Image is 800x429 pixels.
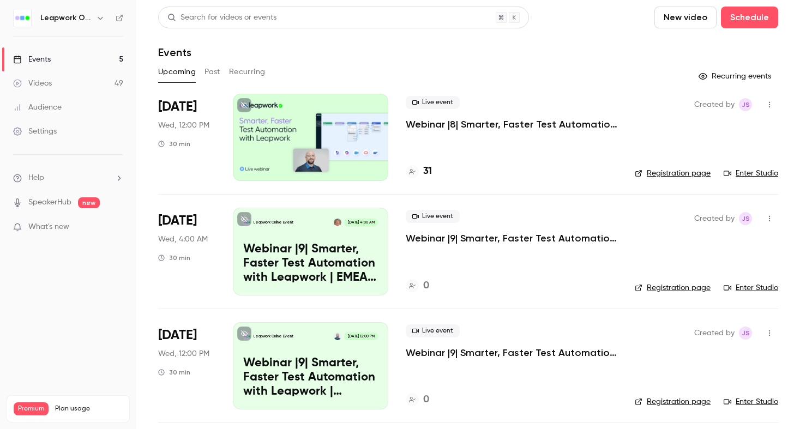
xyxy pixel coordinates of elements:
[13,172,123,184] li: help-dropdown-opener
[158,120,209,131] span: Wed, 12:00 PM
[406,118,617,131] a: Webinar |8| Smarter, Faster Test Automation with Leapwork | [GEOGRAPHIC_DATA] | Q3 2025
[14,9,31,27] img: Leapwork Online Event
[229,63,266,81] button: Recurring
[158,46,191,59] h1: Events
[158,322,215,409] div: Sep 24 Wed, 1:00 PM (America/New York)
[423,164,432,179] h4: 31
[423,279,429,293] h4: 0
[13,102,62,113] div: Audience
[14,402,49,415] span: Premium
[742,327,750,340] span: JS
[406,210,460,223] span: Live event
[423,392,429,407] h4: 0
[167,12,276,23] div: Search for videos or events
[739,327,752,340] span: Jaynesh Singh
[721,7,778,28] button: Schedule
[40,13,92,23] h6: Leapwork Online Event
[635,282,711,293] a: Registration page
[233,322,388,409] a: Webinar |9| Smarter, Faster Test Automation with Leapwork | US | Q3 2025Leapwork Online EventLeo ...
[158,94,215,181] div: Aug 20 Wed, 1:00 PM (America/New York)
[724,168,778,179] a: Enter Studio
[694,327,735,340] span: Created by
[78,197,100,208] span: new
[406,164,432,179] a: 31
[739,212,752,225] span: Jaynesh Singh
[406,392,429,407] a: 0
[55,404,123,413] span: Plan usage
[406,96,460,109] span: Live event
[158,63,196,81] button: Upcoming
[254,220,293,225] p: Leapwork Online Event
[406,232,617,245] a: Webinar |9| Smarter, Faster Test Automation with Leapwork | EMEA | Q3 2025
[158,327,197,344] span: [DATE]
[158,368,190,377] div: 30 min
[334,219,341,226] img: Barnaby Savage-Mountain
[694,212,735,225] span: Created by
[334,333,341,340] img: Leo Laskin
[13,78,52,89] div: Videos
[344,333,377,340] span: [DATE] 12:00 PM
[344,219,377,226] span: [DATE] 4:00 AM
[635,168,711,179] a: Registration page
[110,222,123,232] iframe: Noticeable Trigger
[406,346,617,359] a: Webinar |9| Smarter, Faster Test Automation with Leapwork | [GEOGRAPHIC_DATA] | Q3 2025
[28,197,71,208] a: SpeakerHub
[654,7,717,28] button: New video
[739,98,752,111] span: Jaynesh Singh
[158,98,197,116] span: [DATE]
[694,98,735,111] span: Created by
[742,212,750,225] span: JS
[233,208,388,295] a: Webinar |9| Smarter, Faster Test Automation with Leapwork | EMEA | Q3 2025Leapwork Online EventBa...
[158,208,215,295] div: Sep 24 Wed, 10:00 AM (Europe/London)
[13,126,57,137] div: Settings
[204,63,220,81] button: Past
[243,357,378,398] p: Webinar |9| Smarter, Faster Test Automation with Leapwork | [GEOGRAPHIC_DATA] | Q3 2025
[742,98,750,111] span: JS
[406,324,460,337] span: Live event
[724,396,778,407] a: Enter Studio
[694,68,778,85] button: Recurring events
[13,54,51,65] div: Events
[724,282,778,293] a: Enter Studio
[158,140,190,148] div: 30 min
[158,348,209,359] span: Wed, 12:00 PM
[158,234,208,245] span: Wed, 4:00 AM
[406,279,429,293] a: 0
[254,334,293,339] p: Leapwork Online Event
[635,396,711,407] a: Registration page
[158,253,190,262] div: 30 min
[28,221,69,233] span: What's new
[28,172,44,184] span: Help
[158,212,197,229] span: [DATE]
[243,243,378,285] p: Webinar |9| Smarter, Faster Test Automation with Leapwork | EMEA | Q3 2025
